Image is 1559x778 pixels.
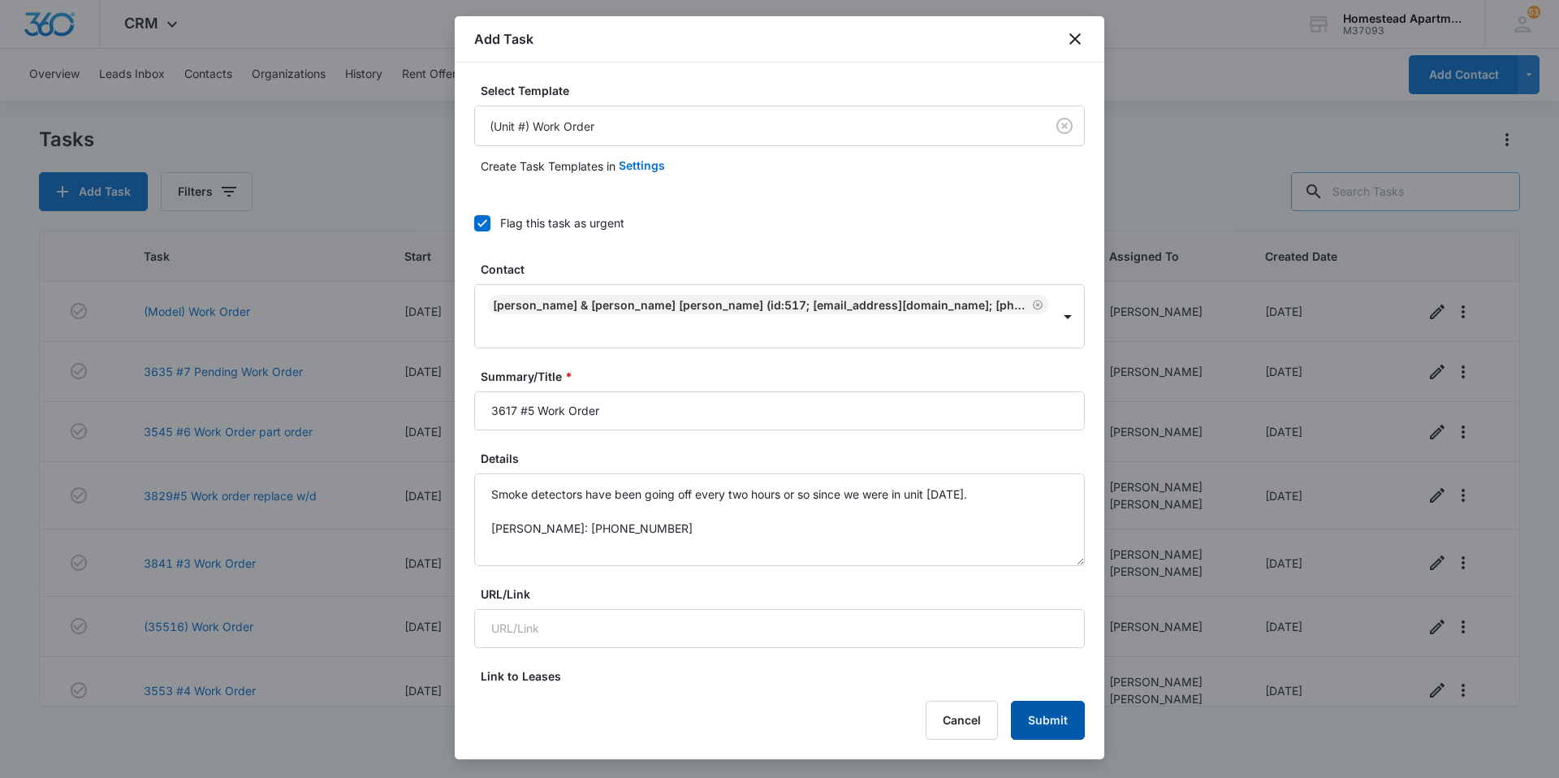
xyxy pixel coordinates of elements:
[481,158,615,175] p: Create Task Templates in
[481,668,1091,685] label: Link to Leases
[474,29,533,49] h1: Add Task
[1029,299,1043,310] div: Remove Kyle Keahey & Mckenna M. Orozco (ID:517; Kylekeahey1426@gmail.com; (970) 373-9914)
[1065,29,1085,49] button: close
[926,701,998,740] button: Cancel
[474,391,1085,430] input: Summary/Title
[1011,701,1085,740] button: Submit
[481,368,1091,385] label: Summary/Title
[619,146,665,185] button: Settings
[500,214,624,231] div: Flag this task as urgent
[1052,113,1077,139] button: Clear
[474,473,1085,566] textarea: Smoke detectors have been going off every two hours or so since we were in unit [DATE]. [PERSON_N...
[481,450,1091,467] label: Details
[481,586,1091,603] label: URL/Link
[481,261,1091,278] label: Contact
[493,298,1029,312] div: [PERSON_NAME] & [PERSON_NAME] [PERSON_NAME] (ID:517; [EMAIL_ADDRESS][DOMAIN_NAME]; [PHONE_NUMBER])
[474,609,1085,648] input: URL/Link
[481,82,1091,99] label: Select Template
